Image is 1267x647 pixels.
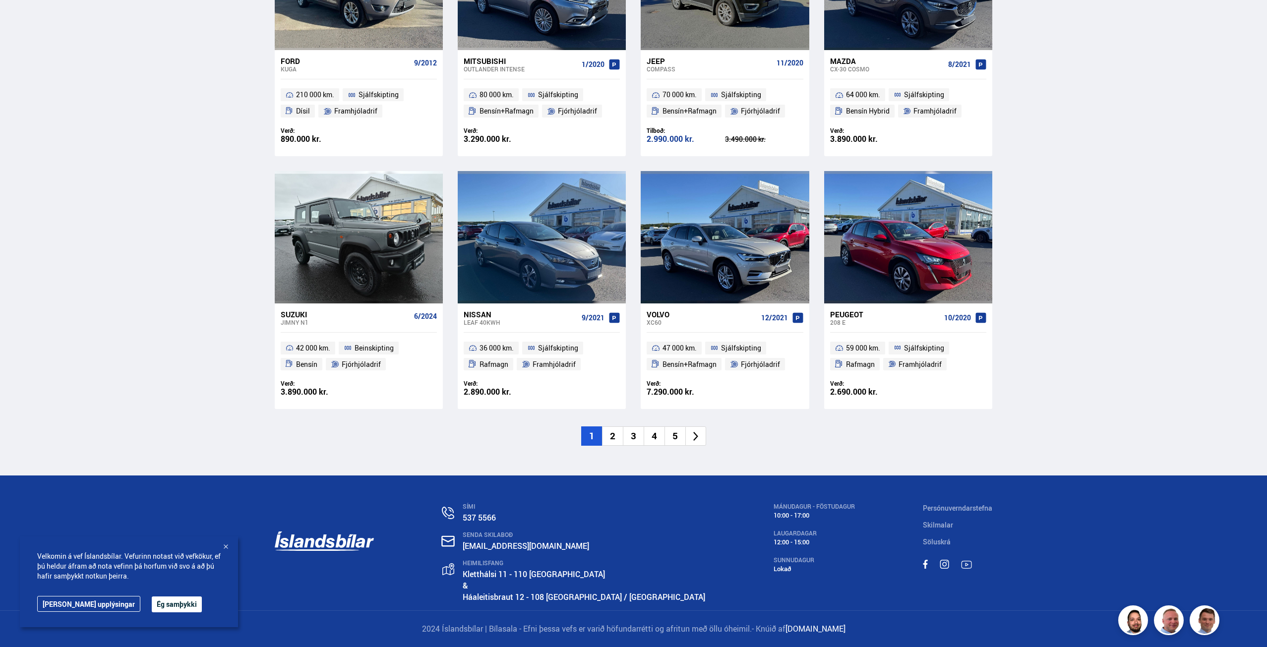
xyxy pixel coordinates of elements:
div: Peugeot [830,310,940,319]
span: Sjálfskipting [904,89,944,101]
div: Compass [647,65,772,72]
span: Sjálfskipting [538,89,578,101]
li: 4 [644,426,664,446]
span: 1/2020 [582,60,604,68]
span: 70 000 km. [663,89,697,101]
div: 7.290.000 kr. [647,388,725,396]
a: [DOMAIN_NAME] [785,623,845,634]
span: Sjálfskipting [721,342,761,354]
div: 2.990.000 kr. [647,135,725,143]
span: Framhjóladrif [533,358,576,370]
a: Persónuverndarstefna [923,503,992,513]
span: Bensín+Rafmagn [663,105,717,117]
li: 2 [602,426,623,446]
div: Mazda [830,57,944,65]
span: 10/2020 [944,314,971,322]
li: 3 [623,426,644,446]
div: 890.000 kr. [281,135,359,143]
a: [EMAIL_ADDRESS][DOMAIN_NAME] [463,540,589,551]
span: Fjórhjóladrif [342,358,381,370]
span: Framhjóladrif [913,105,957,117]
a: Suzuki Jimny N1 6/2024 42 000 km. Beinskipting Bensín Fjórhjóladrif Verð: 3.890.000 kr. [275,303,443,410]
span: Dísil [296,105,310,117]
button: Ég samþykki [152,596,202,612]
button: Opna LiveChat spjallviðmót [8,4,38,34]
span: Framhjóladrif [899,358,942,370]
div: 208 E [830,319,940,326]
div: SÍMI [463,503,705,510]
span: 210 000 km. [296,89,334,101]
div: Verð: [830,127,908,134]
span: - Knúið af [752,623,785,634]
div: Mitsubishi [464,57,578,65]
a: Peugeot 208 E 10/2020 59 000 km. Sjálfskipting Rafmagn Framhjóladrif Verð: 2.690.000 kr. [824,303,992,410]
span: Sjálfskipting [904,342,944,354]
span: Sjálfskipting [721,89,761,101]
li: 5 [664,426,685,446]
div: 3.890.000 kr. [281,388,359,396]
span: Rafmagn [480,358,508,370]
div: Outlander INTENSE [464,65,578,72]
a: Skilmalar [923,520,953,529]
span: Sjálfskipting [359,89,399,101]
img: FbJEzSuNWCJXmdc-.webp [1191,607,1221,637]
span: 59 000 km. [846,342,880,354]
div: Verð: [830,380,908,387]
span: 36 000 km. [480,342,514,354]
div: 10:00 - 17:00 [774,512,855,519]
div: SUNNUDAGUR [774,557,855,564]
div: Verð: [464,127,542,134]
div: Jimny N1 [281,319,410,326]
div: 3.490.000 kr. [725,136,803,143]
div: 3.890.000 kr. [830,135,908,143]
div: Verð: [281,380,359,387]
div: 12:00 - 15:00 [774,538,855,546]
a: Ford Kuga 9/2012 210 000 km. Sjálfskipting Dísil Framhjóladrif Verð: 890.000 kr. [275,50,443,156]
a: 537 5566 [463,512,496,523]
div: HEIMILISFANG [463,560,705,567]
span: Framhjóladrif [334,105,377,117]
a: Háaleitisbraut 12 - 108 [GEOGRAPHIC_DATA] / [GEOGRAPHIC_DATA] [463,591,705,602]
span: Bensín Hybrid [846,105,890,117]
span: 64 000 km. [846,89,880,101]
div: Jeep [647,57,772,65]
span: 12/2021 [761,314,788,322]
span: Bensín+Rafmagn [480,105,534,117]
span: Beinskipting [355,342,394,354]
a: Nissan Leaf 40KWH 9/2021 36 000 km. Sjálfskipting Rafmagn Framhjóladrif Verð: 2.890.000 kr. [458,303,626,410]
div: Volvo [647,310,757,319]
img: nhp88E3Fdnt1Opn2.png [1120,607,1149,637]
span: Bensín [296,358,317,370]
span: Fjórhjóladrif [558,105,597,117]
li: 1 [581,426,602,446]
div: SENDA SKILABOÐ [463,531,705,538]
div: 2.690.000 kr. [830,388,908,396]
span: Fjórhjóladrif [741,358,780,370]
strong: & [463,580,468,591]
span: 8/2021 [948,60,971,68]
div: Verð: [647,380,725,387]
span: 9/2021 [582,314,604,322]
span: 47 000 km. [663,342,697,354]
a: [PERSON_NAME] upplýsingar [37,596,140,612]
img: nHj8e-n-aHgjukTg.svg [441,535,455,547]
a: Volvo XC60 12/2021 47 000 km. Sjálfskipting Bensín+Rafmagn Fjórhjóladrif Verð: 7.290.000 kr. [641,303,809,410]
a: Söluskrá [923,537,951,546]
a: Mazda CX-30 COSMO 8/2021 64 000 km. Sjálfskipting Bensín Hybrid Framhjóladrif Verð: 3.890.000 kr. [824,50,992,156]
a: Kletthálsi 11 - 110 [GEOGRAPHIC_DATA] [463,569,605,580]
img: n0V2lOsqF3l1V2iz.svg [442,507,454,519]
span: Sjálfskipting [538,342,578,354]
div: XC60 [647,319,757,326]
a: Mitsubishi Outlander INTENSE 1/2020 80 000 km. Sjálfskipting Bensín+Rafmagn Fjórhjóladrif Verð: 3... [458,50,626,156]
span: Rafmagn [846,358,875,370]
span: 42 000 km. [296,342,330,354]
span: 6/2024 [414,312,437,320]
div: Nissan [464,310,578,319]
img: siFngHWaQ9KaOqBr.png [1155,607,1185,637]
div: LAUGARDAGAR [774,530,855,537]
p: 2024 Íslandsbílar | Bílasala - Efni þessa vefs er varið höfundarrétti og afritun með öllu óheimil. [275,623,993,635]
span: 9/2012 [414,59,437,67]
div: MÁNUDAGUR - FÖSTUDAGUR [774,503,855,510]
span: Fjórhjóladrif [741,105,780,117]
div: Ford [281,57,410,65]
